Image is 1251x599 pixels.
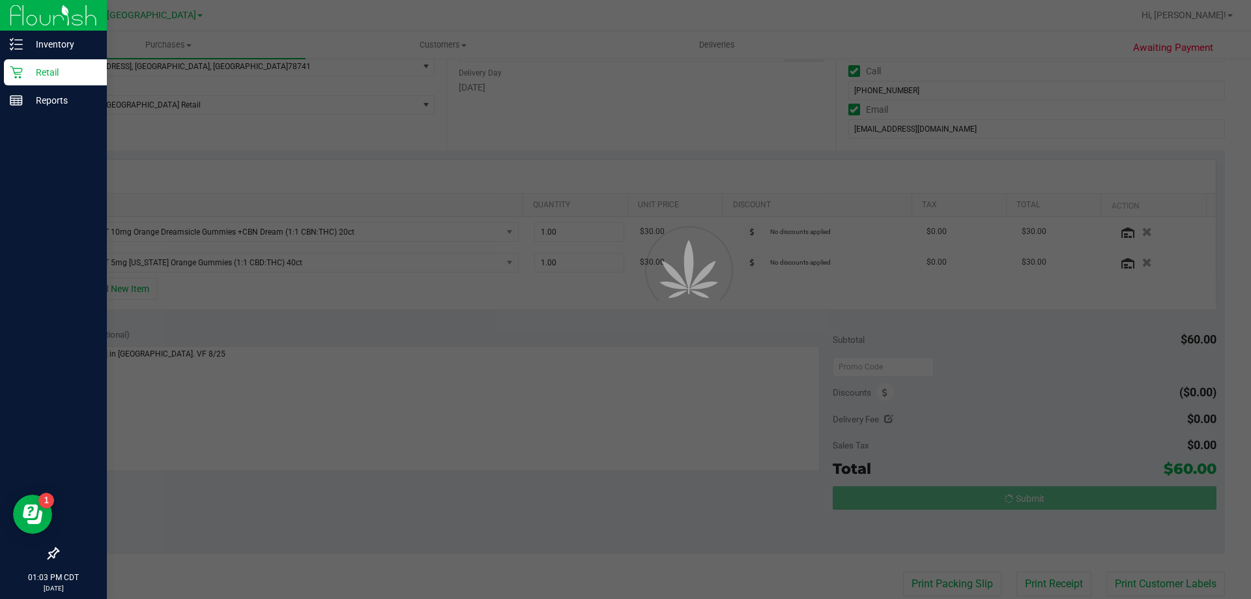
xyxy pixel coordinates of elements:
iframe: Resource center unread badge [38,493,54,508]
iframe: Resource center [13,495,52,534]
p: [DATE] [6,583,101,593]
inline-svg: Retail [10,66,23,79]
p: Inventory [23,37,101,52]
p: Retail [23,65,101,80]
inline-svg: Reports [10,94,23,107]
p: 01:03 PM CDT [6,572,101,583]
p: Reports [23,93,101,108]
inline-svg: Inventory [10,38,23,51]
